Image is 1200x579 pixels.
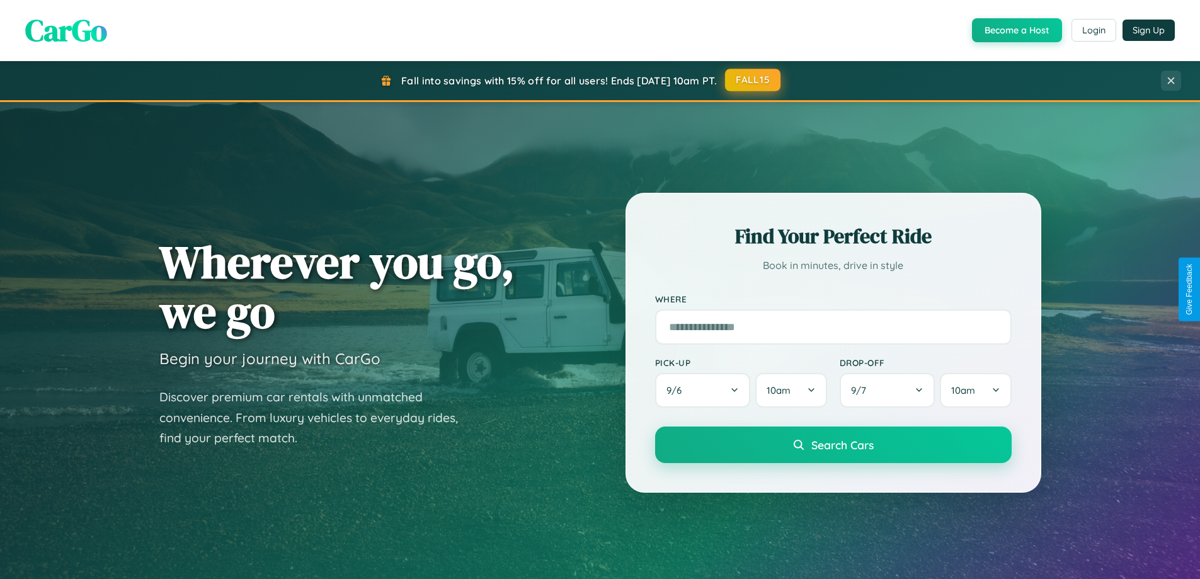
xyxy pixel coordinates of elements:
[655,256,1012,275] p: Book in minutes, drive in style
[725,69,780,91] button: FALL15
[1123,20,1175,41] button: Sign Up
[655,373,751,408] button: 9/6
[655,357,827,368] label: Pick-up
[972,18,1062,42] button: Become a Host
[811,438,874,452] span: Search Cars
[666,384,688,396] span: 9 / 6
[1071,19,1116,42] button: Login
[940,373,1011,408] button: 10am
[25,9,107,51] span: CarGo
[655,294,1012,304] label: Where
[755,373,826,408] button: 10am
[840,373,935,408] button: 9/7
[767,384,791,396] span: 10am
[951,384,975,396] span: 10am
[840,357,1012,368] label: Drop-off
[401,74,717,87] span: Fall into savings with 15% off for all users! Ends [DATE] 10am PT.
[851,384,872,396] span: 9 / 7
[159,237,515,336] h1: Wherever you go, we go
[159,349,380,368] h3: Begin your journey with CarGo
[1185,264,1194,315] div: Give Feedback
[159,387,474,449] p: Discover premium car rentals with unmatched convenience. From luxury vehicles to everyday rides, ...
[655,222,1012,250] h2: Find Your Perfect Ride
[655,427,1012,463] button: Search Cars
